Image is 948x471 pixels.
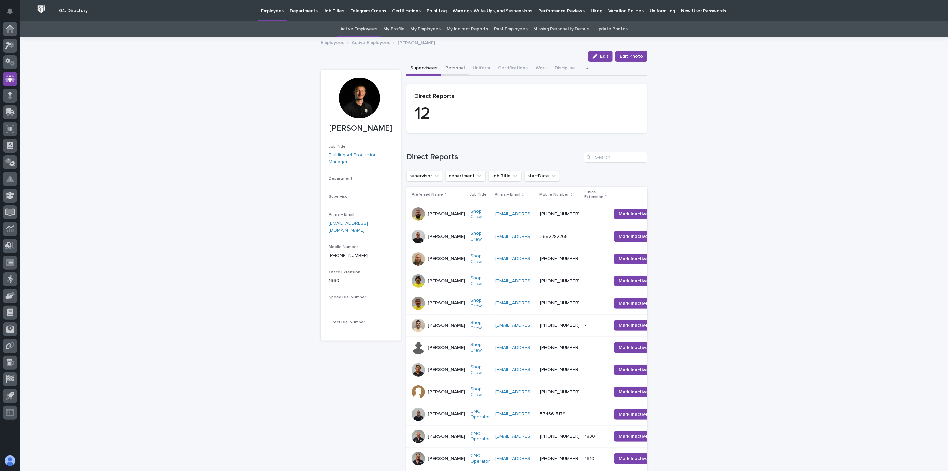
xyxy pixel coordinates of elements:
a: Missing Personality Details [534,21,590,37]
p: - [585,410,588,417]
a: My Indirect Reports [447,21,488,37]
button: department [446,171,486,181]
tr: [PERSON_NAME]Shop Crew [EMAIL_ADDRESS][DOMAIN_NAME] [PHONE_NUMBER]-- Mark Inactive [406,359,663,381]
p: - [585,277,588,284]
span: Mark Inactive [619,455,648,462]
a: [EMAIL_ADDRESS][DOMAIN_NAME] [495,345,571,350]
a: Shop Crew [470,364,490,376]
p: [PERSON_NAME] [428,411,465,417]
a: [PHONE_NUMBER] [540,212,580,216]
button: startDate [524,171,560,181]
h2: 04. Directory [59,8,88,14]
a: CNC Operator [470,409,490,420]
a: Shop Crew [470,298,490,309]
span: Mark Inactive [619,300,648,307]
button: Job Title [488,171,522,181]
button: Edit Photo [615,51,647,62]
span: Supervisor [329,195,349,199]
a: My Profile [383,21,405,37]
a: Active Employees [340,21,377,37]
a: [EMAIL_ADDRESS][DOMAIN_NAME] [495,234,571,239]
tr: [PERSON_NAME]Shop Crew [EMAIL_ADDRESS][DOMAIN_NAME] [PHONE_NUMBER]-- Mark Inactive [406,314,663,337]
a: [PHONE_NUMBER] [540,434,580,439]
a: Building #4 Production Manager [329,152,393,166]
tr: [PERSON_NAME]CNC Operator [EMAIL_ADDRESS][DOMAIN_NAME] [PHONE_NUMBER]19101910 Mark Inactive [406,448,663,470]
a: Shop Crew [470,320,490,331]
p: - [585,255,588,262]
p: [PERSON_NAME] [428,278,465,284]
p: [PERSON_NAME] [398,39,435,46]
button: Edit [588,51,613,62]
a: Shop Crew [470,342,490,353]
p: - [585,366,588,373]
button: Mark Inactive [614,320,652,331]
p: [PERSON_NAME] [428,389,465,395]
p: Direct Reports [414,93,639,100]
button: Mark Inactive [614,209,652,219]
p: Mobile Number [539,191,569,198]
a: [EMAIL_ADDRESS][DOMAIN_NAME] [495,390,571,394]
button: Mark Inactive [614,276,652,286]
span: Edit Photo [620,53,643,60]
a: Shop Crew [470,275,490,287]
tr: [PERSON_NAME]Shop Crew [EMAIL_ADDRESS][DOMAIN_NAME] [PHONE_NUMBER]-- Mark Inactive [406,203,663,225]
button: Certifications [494,62,532,76]
span: Mark Inactive [619,322,648,329]
span: Mobile Number [329,245,358,249]
tr: [PERSON_NAME]CNC Operator [EMAIL_ADDRESS][DOMAIN_NAME] 5743615179-- Mark Inactive [406,403,663,425]
p: 12 [414,104,639,124]
p: 1830 [585,432,596,439]
p: [PERSON_NAME] [428,434,465,439]
span: Office Extension [329,270,360,274]
a: [PHONE_NUMBER] [540,323,580,328]
span: Department [329,177,352,181]
p: - [585,321,588,328]
a: CNC Operator [470,431,490,442]
button: Notifications [3,4,17,18]
button: Mark Inactive [614,342,652,353]
span: Edit [600,54,608,59]
span: Mark Inactive [619,367,648,373]
a: [PHONE_NUMBER] [540,390,580,394]
p: [PERSON_NAME] [428,456,465,462]
tr: [PERSON_NAME]Shop Crew [EMAIL_ADDRESS][DOMAIN_NAME] [PHONE_NUMBER]-- Mark Inactive [406,248,663,270]
a: My Employees [411,21,441,37]
button: Mark Inactive [614,231,652,242]
tr: [PERSON_NAME]Shop Crew [EMAIL_ADDRESS][DOMAIN_NAME] [PHONE_NUMBER]-- Mark Inactive [406,270,663,292]
a: [EMAIL_ADDRESS][DOMAIN_NAME] [495,367,571,372]
button: Work [532,62,551,76]
button: Discipline [551,62,579,76]
a: [PHONE_NUMBER] [540,301,580,305]
span: Mark Inactive [619,344,648,351]
a: [EMAIL_ADDRESS][DOMAIN_NAME] [495,412,571,416]
input: Search [584,152,647,163]
a: Shop Crew [470,386,490,398]
p: - [585,299,588,306]
p: - [585,388,588,395]
a: 2692282265 [540,234,568,239]
a: Shop Crew [470,209,490,220]
button: Personal [441,62,469,76]
button: Mark Inactive [614,453,652,464]
a: Past Employees [494,21,528,37]
p: [PERSON_NAME] [428,323,465,328]
p: Primary Email [495,191,520,198]
p: Preferred Name [412,191,443,198]
a: [EMAIL_ADDRESS][DOMAIN_NAME] [495,212,571,216]
tr: [PERSON_NAME]Shop Crew [EMAIL_ADDRESS][DOMAIN_NAME] [PHONE_NUMBER]-- Mark Inactive [406,337,663,359]
a: Active Employees [352,38,390,46]
p: - [585,344,588,351]
a: [PHONE_NUMBER] [540,256,580,261]
a: [EMAIL_ADDRESS][DOMAIN_NAME] [495,301,571,305]
span: Mark Inactive [619,411,648,418]
button: supervisor [406,171,443,181]
button: Uniform [469,62,494,76]
a: [PHONE_NUMBER] [329,253,368,258]
button: Mark Inactive [614,298,652,309]
button: Mark Inactive [614,409,652,420]
span: Mark Inactive [619,256,648,262]
tr: [PERSON_NAME]CNC Operator [EMAIL_ADDRESS][DOMAIN_NAME] [PHONE_NUMBER]18301830 Mark Inactive [406,425,663,448]
h1: Direct Reports [406,152,581,162]
tr: [PERSON_NAME]Shop Crew [EMAIL_ADDRESS][DOMAIN_NAME] 2692282265-- Mark Inactive [406,225,663,248]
